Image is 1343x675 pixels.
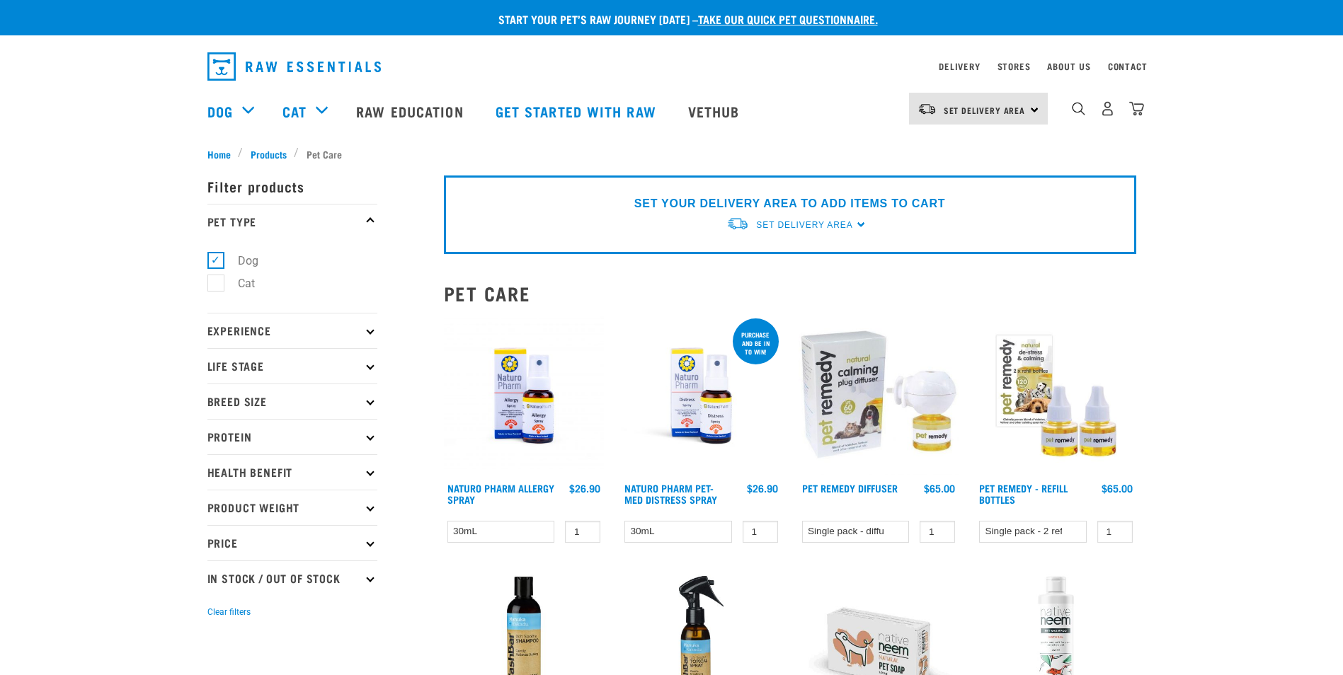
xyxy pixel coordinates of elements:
[920,521,955,543] input: 1
[634,195,945,212] p: SET YOUR DELIVERY AREA TO ADD ITEMS TO CART
[1047,64,1090,69] a: About Us
[207,168,377,204] p: Filter products
[802,485,898,490] a: Pet Remedy Diffuser
[1108,64,1148,69] a: Contact
[1102,483,1133,494] div: $65.00
[207,419,377,454] p: Protein
[799,316,959,476] img: Pet Remedy
[207,146,239,161] a: Home
[569,483,600,494] div: $26.90
[918,103,937,115] img: van-moving.png
[207,146,1136,161] nav: breadcrumbs
[998,64,1031,69] a: Stores
[976,316,1136,476] img: Pet remedy refills
[944,108,1026,112] span: Set Delivery Area
[481,83,674,139] a: Get started with Raw
[979,485,1068,502] a: Pet Remedy - Refill Bottles
[243,146,294,161] a: Products
[756,220,852,230] span: Set Delivery Area
[207,560,377,596] p: In Stock / Out Of Stock
[207,146,231,161] span: Home
[207,454,377,490] p: Health Benefit
[207,100,233,122] a: Dog
[447,485,554,502] a: Naturo Pharm Allergy Spray
[1129,101,1144,116] img: home-icon@2x.png
[251,146,287,161] span: Products
[207,52,381,81] img: Raw Essentials Logo
[207,525,377,560] p: Price
[444,316,605,476] img: 2023 AUG RE Product1728
[1072,102,1085,115] img: home-icon-1@2x.png
[342,83,481,139] a: Raw Education
[698,16,878,22] a: take our quick pet questionnaire.
[207,383,377,419] p: Breed Size
[565,521,600,543] input: 1
[1100,101,1115,116] img: user.png
[624,485,717,502] a: Naturo Pharm Pet-Med Distress Spray
[924,483,955,494] div: $65.00
[444,282,1136,304] h2: Pet Care
[207,313,377,348] p: Experience
[726,217,749,231] img: van-moving.png
[215,252,264,270] label: Dog
[282,100,307,122] a: Cat
[733,324,779,362] div: Purchase and be in to win!
[674,83,758,139] a: Vethub
[207,490,377,525] p: Product Weight
[215,275,261,292] label: Cat
[207,348,377,383] p: Life Stage
[196,47,1148,86] nav: dropdown navigation
[1097,521,1133,543] input: 1
[621,316,782,476] img: RE Product Shoot 2023 Nov8635
[747,483,778,494] div: $26.90
[207,606,251,618] button: Clear filters
[939,64,980,69] a: Delivery
[207,204,377,239] p: Pet Type
[743,521,778,543] input: 1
